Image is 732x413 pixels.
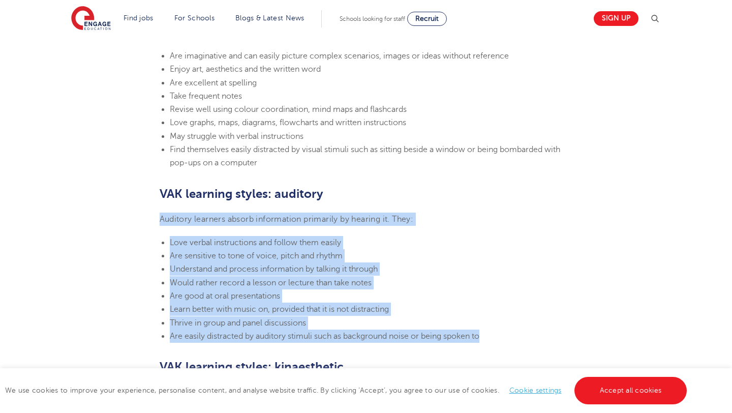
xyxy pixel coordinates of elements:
[340,15,405,22] span: Schools looking for staff
[170,305,389,314] span: Learn better with music on, provided that it is not distracting
[71,6,111,32] img: Engage Education
[509,387,562,394] a: Cookie settings
[170,251,343,260] span: Are sensitive to tone of voice, pitch and rhythm
[407,12,447,26] a: Recruit
[170,264,378,274] span: Understand and process information by talking it through
[160,187,323,201] b: VAK learning styles: auditory
[170,291,280,301] span: Are good at oral presentations
[415,15,439,22] span: Recruit
[170,278,372,287] span: Would rather record a lesson or lecture than take notes
[170,92,242,101] span: Take frequent notes
[170,238,341,247] span: Love verbal instructions and follow them easily
[160,360,344,374] b: VAK learning styles: kinaesthetic
[5,387,689,394] span: We use cookies to improve your experience, personalise content, and analyse website traffic. By c...
[170,145,560,167] span: Find themselves easily distracted by visual stimuli such as sitting beside a window or being bomb...
[574,377,687,404] a: Accept all cookies
[170,105,407,114] span: Revise well using colour coordination, mind maps and flashcards
[235,14,304,22] a: Blogs & Latest News
[594,11,638,26] a: Sign up
[170,51,509,61] span: Are imaginative and can easily picture complex scenarios, images or ideas without reference
[170,118,406,127] span: Love graphs, maps, diagrams, flowcharts and written instructions
[170,132,303,141] span: May struggle with verbal instructions
[170,78,257,87] span: Are excellent at spelling
[124,14,154,22] a: Find jobs
[160,215,414,224] span: Auditory learners absorb information primarily by hearing it. They:
[174,14,215,22] a: For Schools
[170,318,306,328] span: Thrive in group and panel discussions
[170,65,321,74] span: Enjoy art, aesthetics and the written word
[170,332,479,341] span: Are easily distracted by auditory stimuli such as background noise or being spoken to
